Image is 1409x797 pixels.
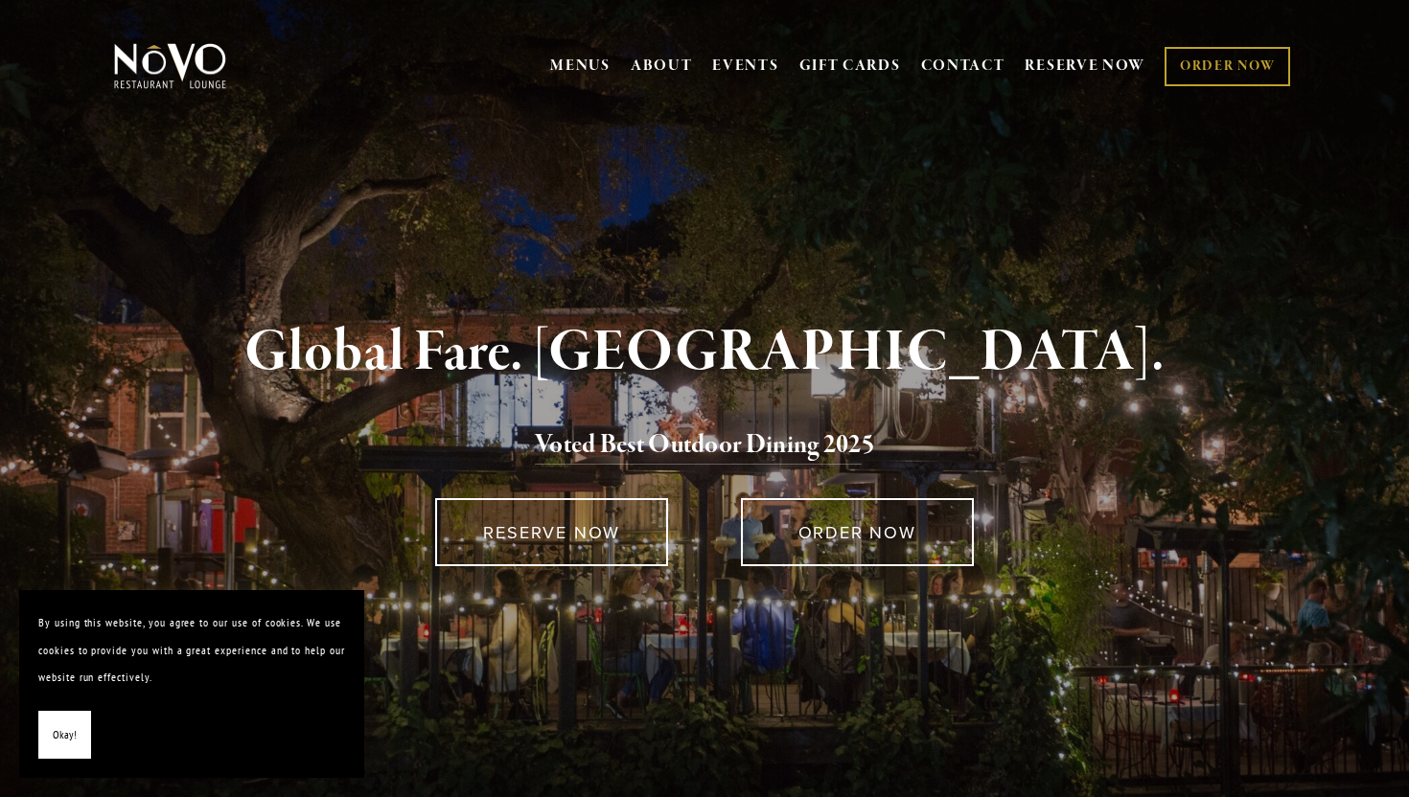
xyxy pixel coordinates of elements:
[38,609,345,692] p: By using this website, you agree to our use of cookies. We use cookies to provide you with a grea...
[631,57,693,76] a: ABOUT
[535,428,862,465] a: Voted Best Outdoor Dining 202
[19,590,364,778] section: Cookie banner
[1165,47,1290,86] a: ORDER NOW
[110,42,230,90] img: Novo Restaurant &amp; Lounge
[146,425,1263,466] h2: 5
[1025,48,1145,84] a: RESERVE NOW
[712,57,778,76] a: EVENTS
[921,48,1005,84] a: CONTACT
[38,711,91,760] button: Okay!
[741,498,974,566] a: ORDER NOW
[53,721,77,749] span: Okay!
[244,316,1164,389] strong: Global Fare. [GEOGRAPHIC_DATA].
[550,57,611,76] a: MENUS
[799,48,901,84] a: GIFT CARDS
[435,498,668,566] a: RESERVE NOW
